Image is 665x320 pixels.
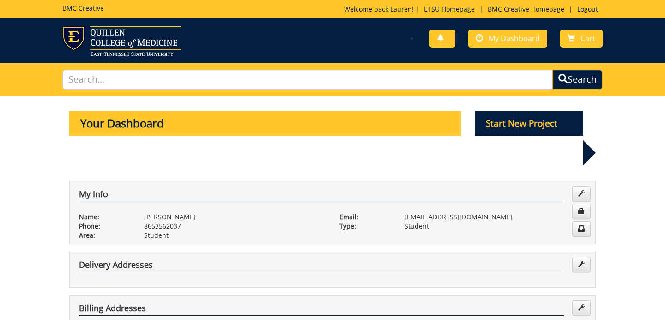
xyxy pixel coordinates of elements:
span: Cart [580,33,595,43]
input: Search... [62,70,553,90]
p: Phone: [79,222,130,231]
a: ETSU Homepage [419,5,479,13]
h5: BMC Creative [62,5,104,12]
a: Edit Info [572,186,591,202]
p: 8653562037 [144,222,326,231]
p: Welcome back, ! | | | [344,5,603,14]
img: ETSU logo [62,26,181,56]
a: Cart [560,30,603,48]
a: Edit Addresses [572,300,591,316]
a: Lauren [390,5,412,13]
a: Change Communication Preferences [572,221,591,237]
p: [EMAIL_ADDRESS][DOMAIN_NAME] [405,212,586,222]
button: Search [552,70,603,90]
a: My Dashboard [468,30,547,48]
p: [PERSON_NAME] [144,212,326,222]
a: Logout [573,5,603,13]
p: Student [144,231,326,240]
a: Start New Project [475,120,584,128]
a: Change Password [572,204,591,219]
p: Start New Project [475,111,584,136]
span: My Dashboard [489,33,540,43]
p: Email: [339,212,391,222]
p: Area: [79,231,130,240]
p: Student [405,222,586,231]
h4: Billing Addresses [79,304,564,316]
p: Your Dashboard [69,111,461,136]
h4: Delivery Addresses [79,260,564,272]
h4: My Info [79,190,564,202]
p: Type: [339,222,391,231]
a: Edit Addresses [572,257,591,272]
p: Name: [79,212,130,222]
a: BMC Creative Homepage [483,5,569,13]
